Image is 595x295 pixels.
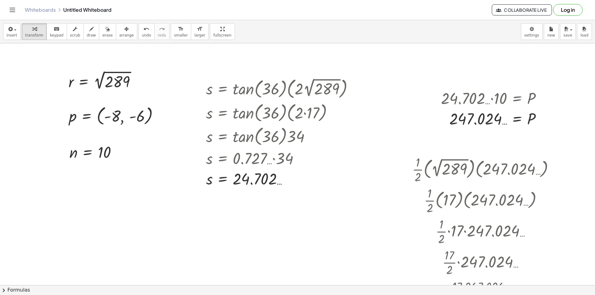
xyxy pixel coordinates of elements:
i: format_size [178,25,184,33]
button: insert [3,23,20,40]
button: Log in [553,4,583,16]
button: fullscreen [210,23,235,40]
button: new [544,23,559,40]
button: undoundo [139,23,155,40]
span: load [580,33,588,37]
span: scrub [70,33,80,37]
button: keyboardkeypad [46,23,67,40]
span: keypad [50,33,64,37]
span: Collaborate Live [497,7,547,13]
span: undo [142,33,151,37]
button: load [577,23,592,40]
span: arrange [119,33,134,37]
button: settings [521,23,543,40]
span: save [563,33,572,37]
button: scrub [67,23,84,40]
span: settings [524,33,539,37]
span: erase [102,33,112,37]
span: draw [87,33,96,37]
button: Toggle navigation [7,5,17,15]
span: fullscreen [213,33,231,37]
span: smaller [174,33,188,37]
span: larger [194,33,205,37]
button: draw [83,23,99,40]
span: transform [25,33,43,37]
button: transform [22,23,47,40]
button: arrange [116,23,137,40]
span: insert [7,33,17,37]
i: undo [143,25,149,33]
i: format_size [197,25,203,33]
a: Whiteboards [25,7,56,13]
i: redo [159,25,165,33]
button: erase [99,23,116,40]
span: redo [158,33,166,37]
button: save [560,23,576,40]
button: Collaborate Live [492,4,552,15]
button: format_sizelarger [191,23,209,40]
button: redoredo [154,23,170,40]
button: format_sizesmaller [171,23,191,40]
span: new [547,33,555,37]
i: keyboard [54,25,59,33]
